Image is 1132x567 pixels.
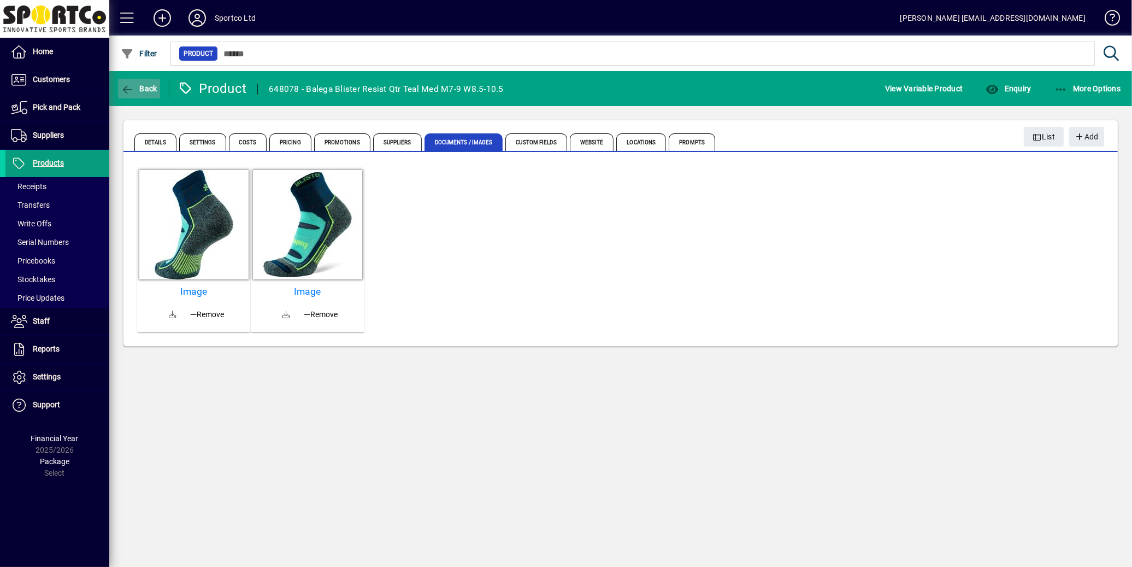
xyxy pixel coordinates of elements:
span: Settings [179,133,226,151]
div: Product [178,80,247,97]
span: Package [40,457,69,466]
span: Promotions [314,133,370,151]
a: Pick and Pack [5,94,109,121]
button: Enquiry [983,79,1034,98]
span: Prompts [669,133,715,151]
span: Costs [229,133,267,151]
a: Download [160,302,186,328]
a: Price Updates [5,289,109,307]
a: Serial Numbers [5,233,109,252]
span: Documents / Images [424,133,503,151]
span: List [1033,128,1056,146]
a: Transfers [5,196,109,214]
a: Pricebooks [5,252,109,270]
span: Stocktakes [11,275,55,284]
a: Settings [5,364,109,391]
span: Suppliers [33,131,64,139]
button: View Variable Product [882,79,965,98]
a: Receipts [5,177,109,196]
a: Write Offs [5,214,109,233]
span: Serial Numbers [11,238,69,247]
span: Financial Year [31,434,79,443]
div: Sportco Ltd [215,9,256,27]
a: Suppliers [5,122,109,149]
span: Price Updates [11,294,64,302]
span: Transfers [11,201,50,209]
span: Support [33,400,60,409]
span: Enquiry [986,84,1031,93]
div: 648078 - Balega Blister Resist Qtr Teal Med M7-9 W8.5-10.5 [269,80,504,98]
a: Staff [5,308,109,335]
span: Back [121,84,157,93]
button: Filter [118,44,160,63]
span: Pick and Pack [33,103,80,112]
button: Profile [180,8,215,28]
span: Reports [33,344,60,353]
span: Staff [33,317,50,325]
span: Remove [190,309,224,320]
span: Locations [616,133,666,151]
span: More Options [1054,84,1121,93]
span: Product [184,48,213,59]
button: Back [118,79,160,98]
a: Customers [5,66,109,93]
span: Pricing [269,133,311,151]
button: Add [145,8,180,28]
span: Details [134,133,176,151]
span: Customers [33,75,70,84]
a: Image [141,286,246,297]
span: Website [570,133,614,151]
a: Home [5,38,109,66]
button: Remove [186,305,228,324]
button: Remove [299,305,342,324]
button: Add [1069,127,1104,147]
span: Filter [121,49,157,58]
a: Stocktakes [5,270,109,289]
span: Receipts [11,182,46,191]
span: Home [33,47,53,56]
span: Write Offs [11,219,51,228]
a: Support [5,391,109,419]
span: Settings [33,372,61,381]
a: Image [255,286,360,297]
span: Add [1075,128,1098,146]
div: [PERSON_NAME] [EMAIL_ADDRESS][DOMAIN_NAME] [900,9,1086,27]
button: More Options [1052,79,1124,98]
a: Reports [5,336,109,363]
button: List [1024,127,1064,147]
a: Download [273,302,299,328]
span: View Variable Product [885,80,963,97]
app-page-header-button: Back [109,79,169,98]
span: Custom Fields [505,133,567,151]
span: Products [33,159,64,167]
a: Knowledge Base [1096,2,1118,38]
span: Pricebooks [11,256,55,265]
span: Remove [304,309,338,320]
span: Suppliers [373,133,422,151]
